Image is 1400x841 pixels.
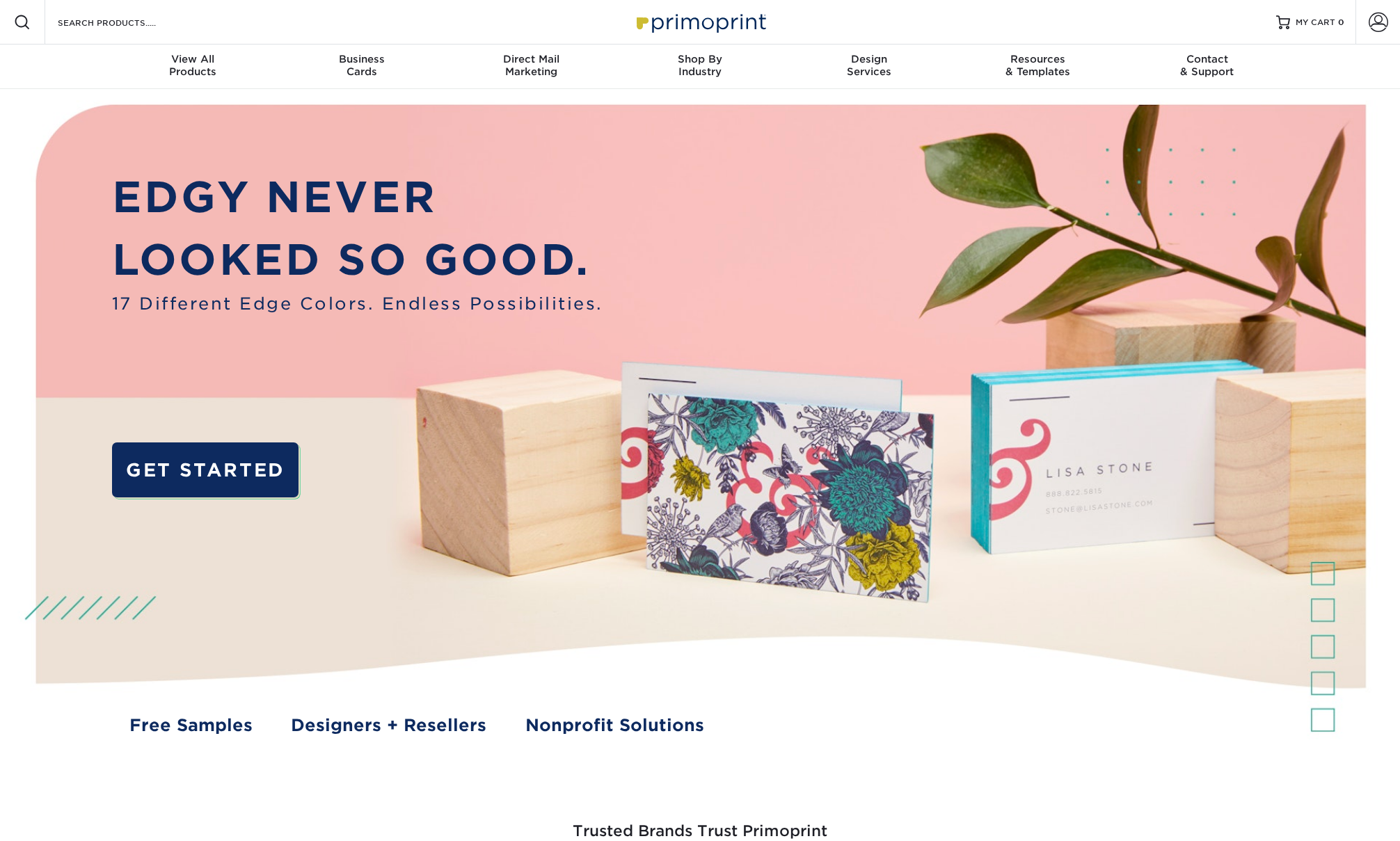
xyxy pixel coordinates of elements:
[1122,45,1291,89] a: Contact& Support
[56,14,192,31] input: SEARCH PRODUCTS.....
[112,442,299,497] a: GET STARTED
[784,53,953,65] span: Design
[447,53,616,65] span: Direct Mail
[112,228,603,291] p: LOOKED SO GOOD.
[953,53,1122,78] div: & Templates
[784,45,953,89] a: DesignServices
[953,53,1122,65] span: Resources
[953,45,1122,89] a: Resources& Templates
[616,45,785,89] a: Shop ByIndustry
[278,53,447,78] div: Cards
[784,53,953,78] div: Services
[109,53,278,78] div: Products
[630,7,770,37] img: Primoprint
[1122,53,1291,78] div: & Support
[525,713,704,738] a: Nonprofit Solutions
[129,713,253,738] a: Free Samples
[447,45,616,89] a: Direct MailMarketing
[109,45,278,89] a: View AllProducts
[278,45,447,89] a: BusinessCards
[109,53,278,65] span: View All
[1338,17,1344,27] span: 0
[278,53,447,65] span: Business
[112,291,603,317] span: 17 Different Edge Colors. Endless Possibilities.
[1122,53,1291,65] span: Contact
[112,166,603,229] p: EDGY NEVER
[291,713,486,738] a: Designers + Resellers
[616,53,785,78] div: Industry
[1296,17,1335,29] span: MY CART
[447,53,616,78] div: Marketing
[616,53,785,65] span: Shop By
